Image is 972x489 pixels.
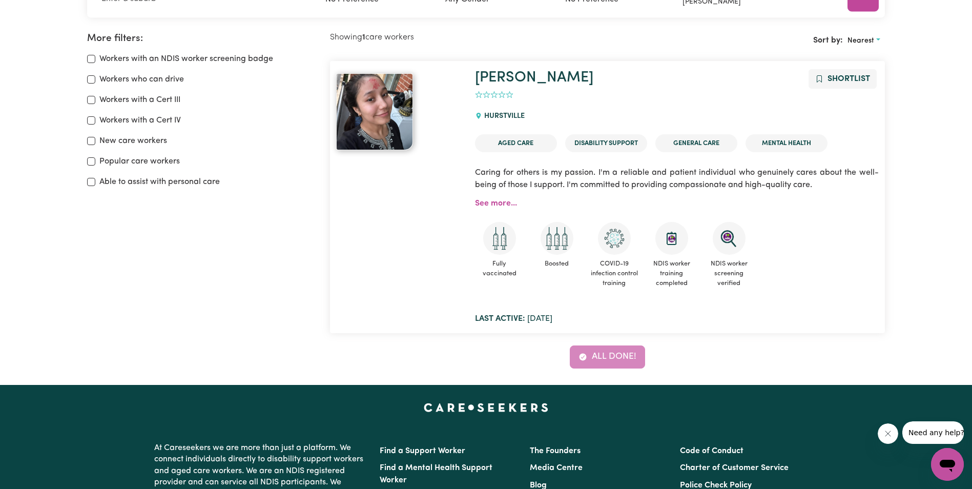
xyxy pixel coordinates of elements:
a: See more... [475,199,517,208]
label: Workers with a Cert IV [99,114,181,127]
span: Nearest [847,37,874,45]
iframe: Close message [878,423,898,444]
a: Kristina [336,73,463,150]
a: Code of Conduct [680,447,743,455]
label: Popular care workers [99,155,180,168]
li: Aged Care [475,134,557,152]
a: [PERSON_NAME] [475,70,593,85]
span: Shortlist [828,75,870,83]
iframe: Button to launch messaging window [931,448,964,481]
img: NDIS Worker Screening Verified [713,222,746,255]
a: Find a Mental Health Support Worker [380,464,492,484]
button: Sort search results [843,33,885,49]
label: New care workers [99,135,167,147]
label: Workers with a Cert III [99,94,180,106]
iframe: Message from company [902,421,964,444]
img: Care and support worker has received booster dose of COVID-19 vaccination [541,222,573,255]
img: View Kristina's profile [336,73,413,150]
button: Add to shortlist [809,69,877,89]
a: The Founders [530,447,581,455]
li: Mental Health [746,134,828,152]
h2: More filters: [87,33,318,45]
li: Disability Support [565,134,647,152]
span: Boosted [532,255,582,273]
h2: Showing care workers [330,33,607,43]
div: HURSTVILLE [475,103,531,130]
li: General Care [655,134,737,152]
span: Fully vaccinated [475,255,524,282]
a: Find a Support Worker [380,447,465,455]
span: Sort by: [813,36,843,45]
a: Careseekers home page [424,403,548,412]
span: [DATE] [475,315,552,323]
label: Workers with an NDIS worker screening badge [99,53,273,65]
p: Caring for others is my passion. I'm a reliable and patient individual who genuinely cares about ... [475,160,879,197]
span: Need any help? [6,7,62,15]
img: CS Academy: Introduction to NDIS Worker Training course completed [655,222,688,255]
label: Able to assist with personal care [99,176,220,188]
b: Last active: [475,315,525,323]
label: Workers who can drive [99,73,184,86]
span: NDIS worker screening verified [705,255,754,293]
b: 1 [362,33,365,42]
img: CS Academy: COVID-19 Infection Control Training course completed [598,222,631,255]
span: NDIS worker training completed [647,255,696,293]
div: add rating by typing an integer from 0 to 5 or pressing arrow keys [475,89,513,101]
span: COVID-19 infection control training [590,255,639,293]
a: Media Centre [530,464,583,472]
img: Care and support worker has received 2 doses of COVID-19 vaccine [483,222,516,255]
a: Charter of Customer Service [680,464,789,472]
